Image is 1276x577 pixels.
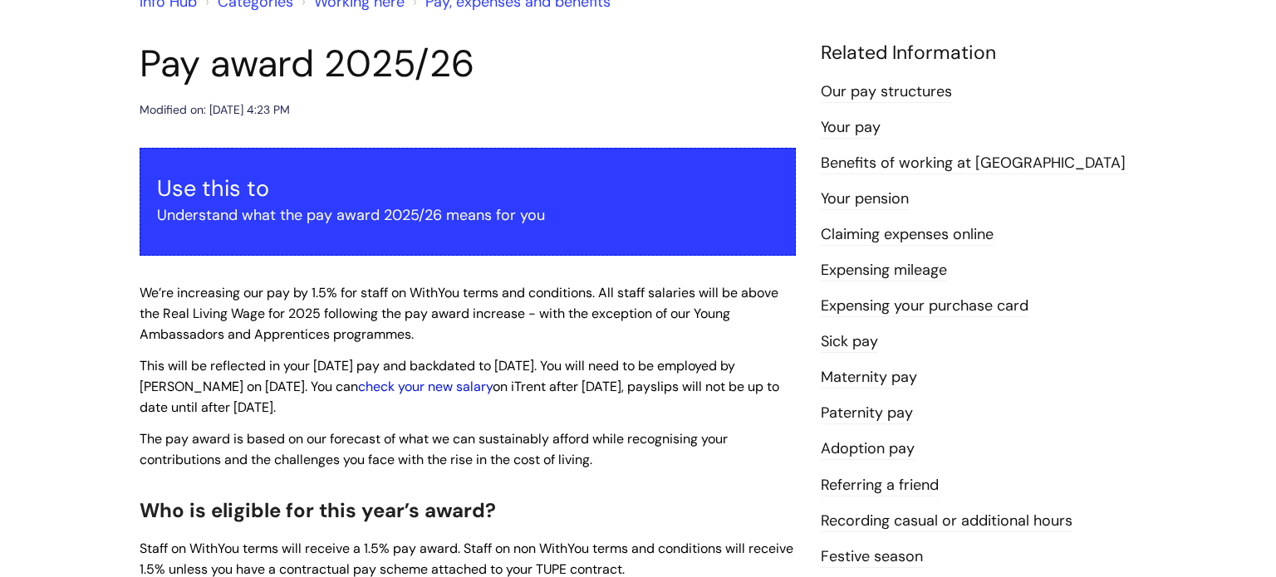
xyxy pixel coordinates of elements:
[821,153,1126,174] a: Benefits of working at [GEOGRAPHIC_DATA]
[821,117,881,139] a: Your pay
[140,430,728,468] span: The pay award is based on our forecast of what we can sustainably afford while recognising your c...
[821,475,939,496] a: Referring a friend
[821,331,878,353] a: Sick pay
[821,224,994,246] a: Claiming expenses online
[157,175,778,202] h3: Use this to
[821,511,1072,532] a: Recording casual or additional hours
[821,438,915,460] a: Adoption pay
[821,188,909,210] a: Your pension
[140,100,290,120] div: Modified on: [DATE] 4:23 PM
[821,546,923,568] a: Festive season
[140,42,796,86] h1: Pay award 2025/26
[358,378,493,395] a: check your new salary
[821,367,917,389] a: Maternity pay
[157,202,778,228] p: Understand what the pay award 2025/26 means for you
[821,296,1028,317] a: Expensing your purchase card
[821,42,1136,65] h4: Related Information
[140,497,496,523] span: Who is eligible for this year’s award?
[140,357,779,416] span: This will be reflected in your [DATE] pay and backdated to [DATE]. You will need to be employed b...
[821,403,913,424] a: Paternity pay
[821,260,947,281] a: Expensing mileage
[140,284,778,343] span: We’re increasing our pay by 1.5% for staff on WithYou terms and conditions. All staff salaries wi...
[821,81,952,103] a: Our pay structures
